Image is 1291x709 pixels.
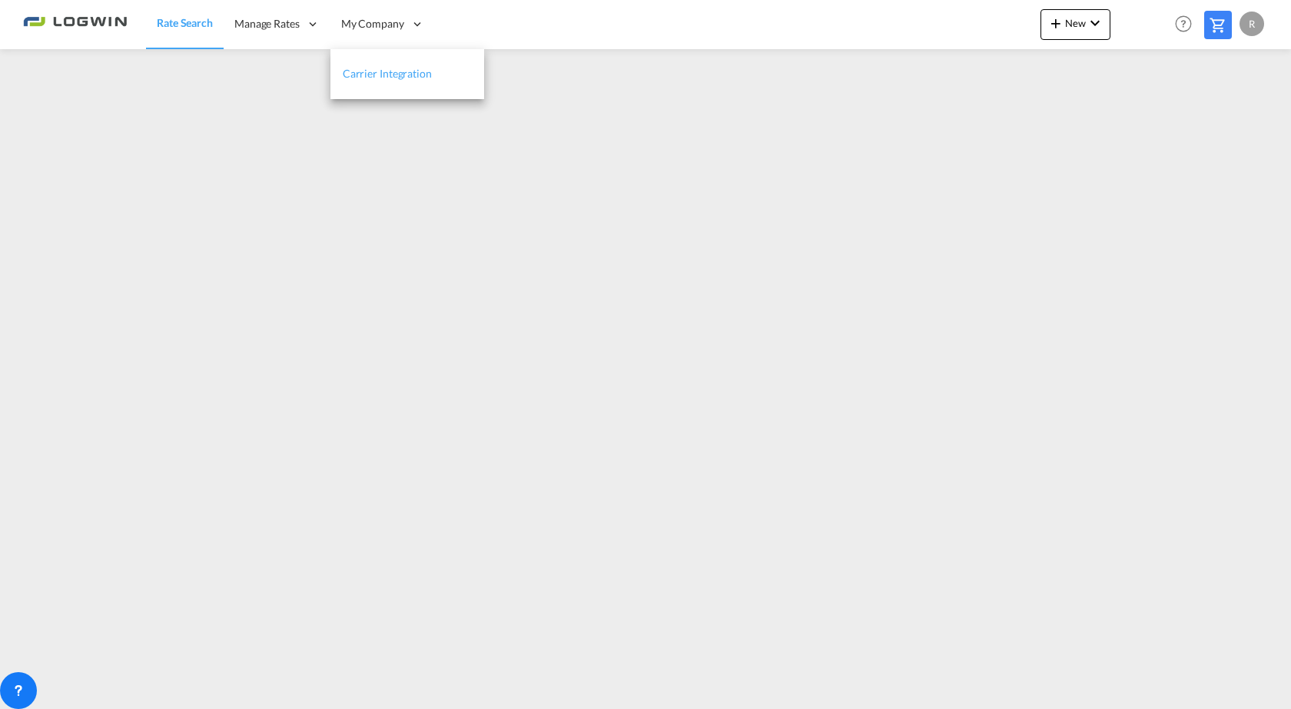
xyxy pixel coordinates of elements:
[234,16,300,31] span: Manage Rates
[1047,14,1065,32] md-icon: icon-plus 400-fg
[1086,14,1104,32] md-icon: icon-chevron-down
[341,16,404,31] span: My Company
[1240,12,1264,36] div: R
[1170,11,1196,37] span: Help
[23,7,127,41] img: 2761ae10d95411efa20a1f5e0282d2d7.png
[157,16,213,29] span: Rate Search
[1040,9,1110,40] button: icon-plus 400-fgNewicon-chevron-down
[330,49,484,99] a: Carrier Integration
[1170,11,1204,38] div: Help
[1047,17,1104,29] span: New
[343,67,432,80] span: Carrier Integration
